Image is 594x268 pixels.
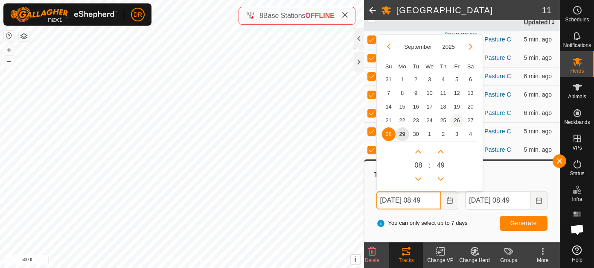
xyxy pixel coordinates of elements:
[399,63,406,70] span: Mo
[464,100,478,114] td: 20
[457,256,492,264] div: Change Herd
[4,31,14,41] button: Reset Map
[437,100,450,114] td: 18
[565,217,590,242] div: Open chat
[568,94,586,99] span: Animals
[409,86,423,100] td: 9
[409,100,423,114] span: 16
[376,34,483,191] div: Choose Date
[411,145,425,159] p-button: Next Hour
[441,191,458,209] button: Choose Date
[396,86,409,100] td: 8
[439,42,458,52] button: Choose Year
[423,86,437,100] td: 10
[437,86,450,100] span: 11
[465,183,547,192] label: To
[572,197,582,202] span: Infra
[190,257,215,265] a: Contact Us
[409,127,423,141] td: 30
[4,56,14,66] button: –
[437,73,450,86] span: 4
[542,4,551,17] span: 11
[445,31,478,49] div: [GEOGRAPHIC_DATA]
[134,10,142,19] span: DR
[464,73,478,86] span: 6
[396,100,409,114] td: 15
[382,86,396,100] span: 7
[385,63,392,70] span: Su
[423,127,437,141] td: 1
[548,19,555,26] p-sorticon: Activate to sort
[524,54,552,61] span: Sep 29, 2025, 8:43 AM
[526,256,560,264] div: More
[440,63,446,70] span: Th
[423,73,437,86] td: 3
[500,216,547,231] button: Generate
[428,160,430,171] span: :
[373,170,551,180] div: Tracks
[382,100,396,114] span: 14
[388,33,398,44] img: returning on
[415,160,422,171] span: 0 8
[382,127,396,141] td: 28
[396,73,409,86] td: 1
[4,45,14,55] button: +
[450,86,464,100] span: 12
[484,36,511,43] a: Pasture C
[464,127,478,141] td: 4
[382,73,396,86] td: 31
[484,128,511,135] a: Pasture C
[411,172,425,186] p-button: Previous Hour
[19,31,29,41] button: Map Layers
[524,146,552,153] span: Sep 29, 2025, 8:43 AM
[423,256,457,264] div: Change VP
[354,256,356,263] span: i
[464,40,478,53] button: Next Month
[450,73,464,86] td: 5
[530,191,547,209] button: Choose Date
[450,127,464,141] span: 3
[396,127,409,141] span: 29
[423,114,437,127] span: 24
[565,17,589,22] span: Schedules
[423,100,437,114] td: 17
[434,172,448,186] p-button: Previous Minute
[570,68,584,74] span: Herds
[464,114,478,127] td: 27
[409,114,423,127] span: 23
[510,220,537,227] span: Generate
[524,73,552,80] span: Sep 29, 2025, 8:43 AM
[524,128,552,135] span: Sep 29, 2025, 8:44 AM
[389,256,423,264] div: Tracks
[570,171,584,176] span: Status
[437,114,450,127] span: 25
[148,257,180,265] a: Privacy Policy
[492,256,526,264] div: Groups
[396,114,409,127] td: 22
[450,100,464,114] span: 19
[259,12,263,19] span: 8
[409,73,423,86] span: 2
[425,63,434,70] span: We
[464,86,478,100] td: 13
[524,91,552,98] span: Sep 29, 2025, 8:43 AM
[437,127,450,141] td: 2
[572,257,582,262] span: Help
[572,145,582,150] span: VPs
[401,42,435,52] button: Choose Month
[382,114,396,127] span: 21
[434,145,448,159] p-button: Next Minute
